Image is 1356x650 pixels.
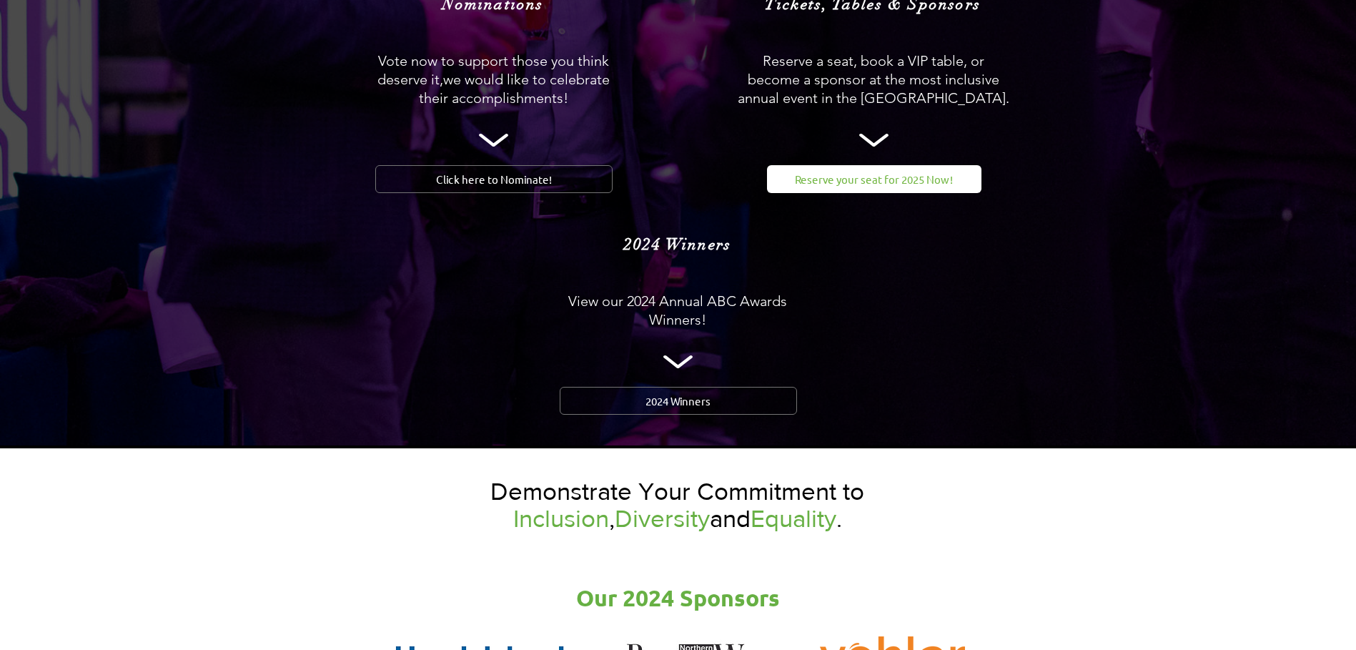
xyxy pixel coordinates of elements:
a: Reserve your seat for 2025 Now! [767,165,981,193]
span: we would like to celebrate their accomplishments! [419,71,610,107]
a: Click here to Nominate! [375,165,613,193]
span: Vote now to support those you think deserve it, [377,52,609,88]
a: 2024 Winners [560,387,797,415]
span: 2024 Winners [624,235,731,254]
span: Our 2024 Sponsors [576,583,780,612]
span: 2024 Winners [645,393,711,408]
span: Reserve your seat for 2025 Now! [795,172,953,187]
span: Reserve a seat, book a VIP table, or become a sponsor at the most inclusive annual event in the [... [738,52,1009,107]
span: Click here to Nominate! [436,172,552,187]
span: Demonstrate Your Commitment to , and . [490,478,864,532]
span: Inclusion [513,505,609,532]
span: Equality [751,505,836,532]
span: Diversity [615,505,710,532]
span: View our 2024 Annual ABC Awards Winners! [568,292,787,328]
